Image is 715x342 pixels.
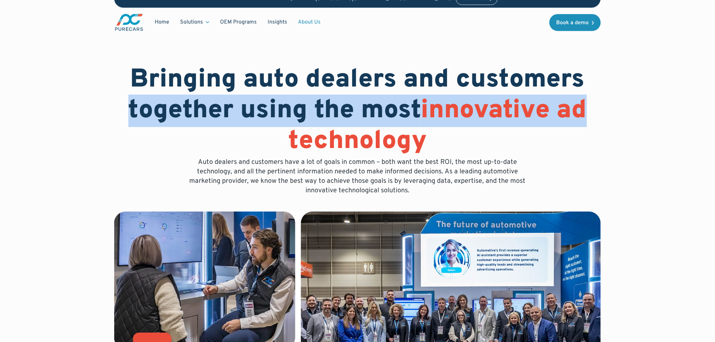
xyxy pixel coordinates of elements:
[215,16,262,29] a: OEM Programs
[293,16,326,29] a: About Us
[549,14,601,31] a: Book a demo
[114,13,144,32] img: purecars logo
[262,16,293,29] a: Insights
[175,16,215,29] div: Solutions
[184,157,531,195] p: Auto dealers and customers have a lot of goals in common – both want the best ROI, the most up-to...
[288,95,587,158] span: innovative ad technology
[180,19,203,26] div: Solutions
[556,20,589,25] div: Book a demo
[114,65,601,157] h1: Bringing auto dealers and customers together using the most
[149,16,175,29] a: Home
[114,13,144,32] a: main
